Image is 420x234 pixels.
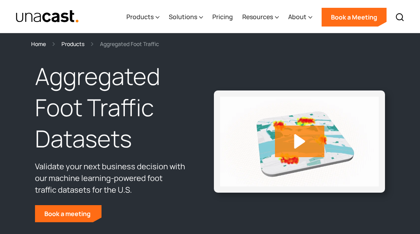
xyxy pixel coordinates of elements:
h1: Aggregated Foot Traffic Datasets [35,61,185,154]
img: Search icon [395,12,404,22]
div: Resources [242,1,279,33]
div: Products [126,12,154,21]
a: Home [31,39,46,48]
div: Aggregated Foot Traffic [100,39,159,48]
p: Validate your next business decision with our machine learning-powered foot traffic datasets for ... [35,161,185,196]
img: Unacast text logo [16,10,79,23]
div: Resources [242,12,273,21]
div: About [288,1,312,33]
a: home [16,10,79,23]
a: Products [61,39,84,48]
div: Products [126,1,159,33]
a: Pricing [212,1,233,33]
div: About [288,12,306,21]
a: Book a meeting [35,205,101,222]
a: Wistia video thumbnail [220,97,379,186]
div: Solutions [169,1,203,33]
a: Book a Meeting [322,8,387,27]
div: Solutions [169,12,197,21]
